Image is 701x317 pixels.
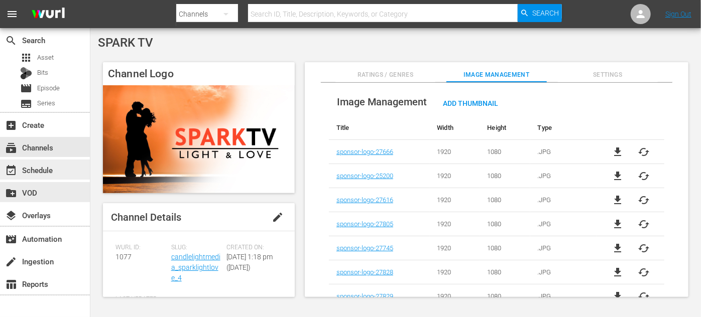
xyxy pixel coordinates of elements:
a: Sign Out [665,10,691,18]
span: Schedule [5,165,17,177]
a: sponsor-logo-27616 [336,196,393,204]
td: .JPG [530,236,598,260]
span: edit [272,211,284,223]
h4: Channel Logo [103,62,295,85]
span: VOD [5,187,17,199]
a: sponsor-logo-27829 [336,292,393,300]
span: Asset [20,52,32,64]
span: 1077 [115,253,132,261]
th: Height [480,116,530,140]
td: .JPG [530,188,598,212]
button: cached [638,266,650,278]
span: Asset [37,53,54,63]
a: file_download [612,242,624,254]
a: sponsor-logo-25200 [336,172,393,180]
td: 1920 [429,164,480,188]
span: [DATE] 1:18 pm ([DATE]) [226,253,273,271]
span: Image Management [446,70,546,80]
span: Overlays [5,210,17,222]
th: Type [530,116,598,140]
button: edit [266,205,290,229]
a: file_download [612,194,624,206]
a: file_download [612,170,624,182]
span: Last Updated: [115,295,166,303]
button: cached [638,194,650,206]
span: Ratings / Genres [335,70,435,80]
a: sponsor-logo-27805 [336,220,393,228]
button: cached [638,170,650,182]
span: SPARK TV [98,36,153,50]
td: .JPG [530,284,598,308]
span: Channel Details [111,211,181,223]
span: Episode [37,83,60,93]
td: .JPG [530,260,598,284]
td: .JPG [530,164,598,188]
td: 1080 [480,236,530,260]
button: cached [638,290,650,302]
button: Search [518,4,562,22]
span: Series [20,98,32,110]
img: SPARK TV [103,85,295,193]
td: 1080 [480,164,530,188]
a: sponsor-logo-27666 [336,148,393,155]
a: sponsor-logo-27745 [336,244,393,252]
span: menu [6,8,18,20]
td: 1920 [429,212,480,236]
td: 1920 [429,260,480,284]
td: 1920 [429,284,480,308]
a: sponsor-logo-27828 [336,268,393,276]
span: Slug: [171,244,222,252]
span: Settings [558,70,658,80]
td: .JPG [530,140,598,164]
a: candlelightmedia_sparklightlove_4 [171,253,220,282]
td: 1080 [480,212,530,236]
td: 1080 [480,260,530,284]
span: Channels [5,142,17,154]
td: 1920 [429,236,480,260]
th: Title [329,116,429,140]
td: 1080 [480,188,530,212]
td: .JPG [530,212,598,236]
button: cached [638,146,650,158]
td: 1080 [480,140,530,164]
span: Wurl ID: [115,244,166,252]
th: Width [429,116,480,140]
td: 1080 [480,284,530,308]
span: Search [532,4,559,22]
td: 1920 [429,140,480,164]
span: Series [37,98,55,108]
span: Reports [5,278,17,290]
td: 1920 [429,188,480,212]
span: Add Thumbnail [435,99,506,107]
span: Episode [20,82,32,94]
span: Bits [37,68,48,78]
div: Bits [20,67,32,79]
a: file_download [612,146,624,158]
span: Image Management [337,96,427,108]
button: cached [638,242,650,254]
button: Add Thumbnail [435,94,506,112]
button: cached [638,218,650,230]
img: ans4CAIJ8jUAAAAAAAAAAAAAAAAAAAAAAAAgQb4GAAAAAAAAAAAAAAAAAAAAAAAAJMjXAAAAAAAAAAAAAAAAAAAAAAAAgAT5G... [24,3,72,26]
span: Automation [5,233,17,245]
span: Created On: [226,244,277,252]
a: file_download [612,290,624,302]
a: file_download [612,218,624,230]
span: Search [5,35,17,47]
span: Create [5,119,17,131]
a: file_download [612,266,624,278]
